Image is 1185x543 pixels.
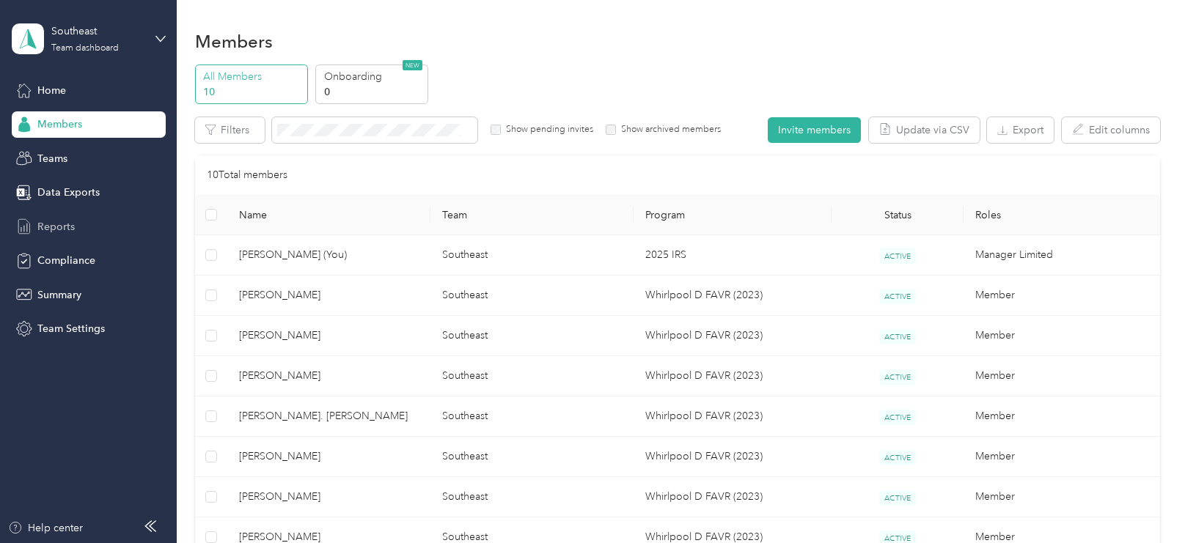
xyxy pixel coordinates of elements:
[879,410,916,425] span: ACTIVE
[964,195,1167,235] th: Roles
[203,69,303,84] p: All Members
[964,437,1167,477] td: Member
[227,437,430,477] td: William S. Hamstead
[879,248,916,264] span: ACTIVE
[879,369,916,385] span: ACTIVE
[430,396,634,437] td: Southeast
[37,287,81,303] span: Summary
[227,477,430,517] td: Brett M. Otterlee
[964,235,1167,276] td: Manager Limited
[430,316,634,356] td: Southeast
[634,437,832,477] td: Whirlpool D FAVR (2023)
[195,34,273,49] h1: Members
[430,356,634,396] td: Southeast
[869,117,980,143] button: Update via CSV
[37,321,105,336] span: Team Settings
[430,437,634,477] td: Southeast
[227,396,430,437] td: Terry SM. Miller
[51,23,143,39] div: Southeast
[964,396,1167,437] td: Member
[239,448,419,465] span: [PERSON_NAME]
[227,276,430,316] td: Jarrod S. Givens
[227,356,430,396] td: Sheldon Kammu
[51,44,119,53] div: Team dashboard
[8,520,83,536] button: Help center
[37,219,75,234] span: Reports
[768,117,861,143] button: Invite members
[634,276,832,316] td: Whirlpool D FAVR (2023)
[1103,461,1185,543] iframe: Everlance-gr Chat Button Frame
[430,195,634,235] th: Team
[37,151,67,166] span: Teams
[634,235,832,276] td: 2025 IRS
[37,117,82,132] span: Members
[37,253,95,268] span: Compliance
[239,287,419,303] span: [PERSON_NAME]
[634,477,832,517] td: Whirlpool D FAVR (2023)
[403,60,422,70] span: NEW
[324,84,424,100] p: 0
[879,289,916,304] span: ACTIVE
[430,276,634,316] td: Southeast
[430,235,634,276] td: Southeast
[501,123,593,136] label: Show pending invites
[239,247,419,263] span: [PERSON_NAME] (You)
[634,316,832,356] td: Whirlpool D FAVR (2023)
[239,489,419,505] span: [PERSON_NAME]
[239,209,419,221] span: Name
[634,356,832,396] td: Whirlpool D FAVR (2023)
[964,477,1167,517] td: Member
[964,276,1167,316] td: Member
[634,396,832,437] td: Whirlpool D FAVR (2023)
[324,69,424,84] p: Onboarding
[227,316,430,356] td: Mark P. Decoux
[879,329,916,344] span: ACTIVE
[634,195,832,235] th: Program
[964,316,1167,356] td: Member
[227,195,430,235] th: Name
[879,450,916,465] span: ACTIVE
[879,490,916,506] span: ACTIVE
[239,328,419,344] span: [PERSON_NAME]
[227,235,430,276] td: Chad Roland (You)
[964,356,1167,396] td: Member
[195,117,265,143] button: Filters
[987,117,1054,143] button: Export
[37,83,66,98] span: Home
[203,84,303,100] p: 10
[430,477,634,517] td: Southeast
[207,167,287,183] p: 10 Total members
[832,195,964,235] th: Status
[239,368,419,384] span: [PERSON_NAME]
[239,408,419,424] span: [PERSON_NAME]. [PERSON_NAME]
[616,123,721,136] label: Show archived members
[1062,117,1160,143] button: Edit columns
[37,185,100,200] span: Data Exports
